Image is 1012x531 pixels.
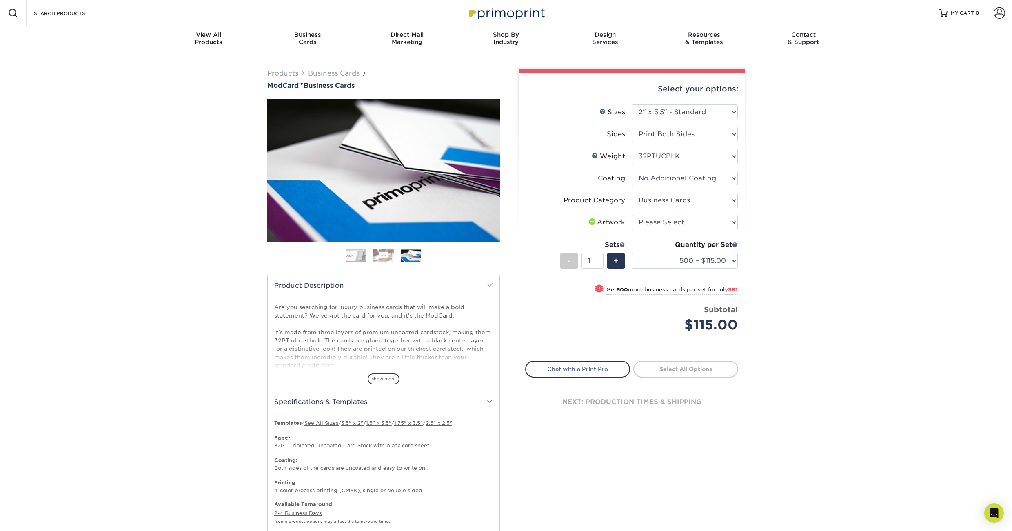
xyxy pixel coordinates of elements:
div: Coating [598,173,625,183]
span: Business [258,31,357,38]
div: Product Category [564,196,625,205]
span: Contact [754,31,853,38]
a: Resources& Templates [655,26,754,52]
div: Sets [560,240,625,250]
div: Select your options: [525,73,738,104]
div: Products [159,31,258,46]
a: Direct MailMarketing [357,26,457,52]
span: MY CART [951,10,974,17]
p: / / / / / 32PT Triplexed Uncoated Card Stock with black core sheet.. Both sides of the cards are ... [274,420,493,494]
strong: 500 [617,287,628,293]
a: Select All Options [633,361,738,377]
a: See All Sizes [304,420,338,426]
input: SEARCH PRODUCTS..... [33,8,113,18]
div: Open Intercom Messenger [984,503,1004,523]
div: Sizes [599,107,625,117]
a: ModCard™Business Cards [267,82,500,89]
img: Business Cards 01 [346,245,366,266]
div: Sides [607,129,625,139]
span: ModCard™ [267,82,304,89]
a: Chat with a Print Pro [525,361,630,377]
a: 3.5" x 2" [341,420,363,426]
span: Design [555,31,655,38]
span: 0 [976,10,979,16]
a: 1.5" x 3.5" [366,420,391,426]
span: - [567,255,571,267]
div: Industry [457,31,556,46]
a: BusinessCards [258,26,357,52]
h2: Specifications & Templates [268,391,499,412]
div: & Templates [655,31,754,46]
strong: Coating: [274,457,297,463]
h1: Business Cards [267,82,500,89]
img: ModCard™ 03 [267,90,500,251]
a: Products [267,69,298,77]
span: show more [368,373,399,384]
h2: Product Description [268,275,499,296]
img: Business Cards 02 [373,249,394,262]
span: + [613,255,619,267]
p: Are you searching for luxury business cards that will make a bold statement? We've got the card f... [274,303,493,469]
span: View All [159,31,258,38]
span: Shop By [457,31,556,38]
div: Quantity per Set [632,240,738,250]
span: $61 [728,287,738,293]
small: *some product options may affect the turnaround times [274,519,391,524]
a: Business Cards [308,69,360,77]
div: Cards [258,31,357,46]
a: Shop ByIndustry [457,26,556,52]
a: 2-4 Business Days [274,510,322,516]
div: Artwork [587,218,625,227]
span: Resources [655,31,754,38]
strong: Printing: [274,480,297,486]
b: Available Turnaround: [274,501,334,507]
div: & Support [754,31,853,46]
small: Get more business cards per set for [606,287,738,295]
div: Marketing [357,31,457,46]
strong: Subtotal [704,305,738,314]
span: Direct Mail [357,31,457,38]
a: 2.5" x 2.5" [426,420,452,426]
a: 1.75" x 3.5" [394,420,423,426]
a: DesignServices [555,26,655,52]
div: $115.00 [638,315,738,335]
div: next: production times & shipping [525,378,738,427]
strong: Paper: [274,435,292,441]
img: Primoprint [465,4,547,22]
span: only [716,287,738,293]
span: ! [598,285,600,293]
b: Templates [274,420,302,426]
img: Business Cards 03 [401,249,421,263]
div: Services [555,31,655,46]
div: Weight [592,151,625,161]
a: View AllProducts [159,26,258,52]
a: Contact& Support [754,26,853,52]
